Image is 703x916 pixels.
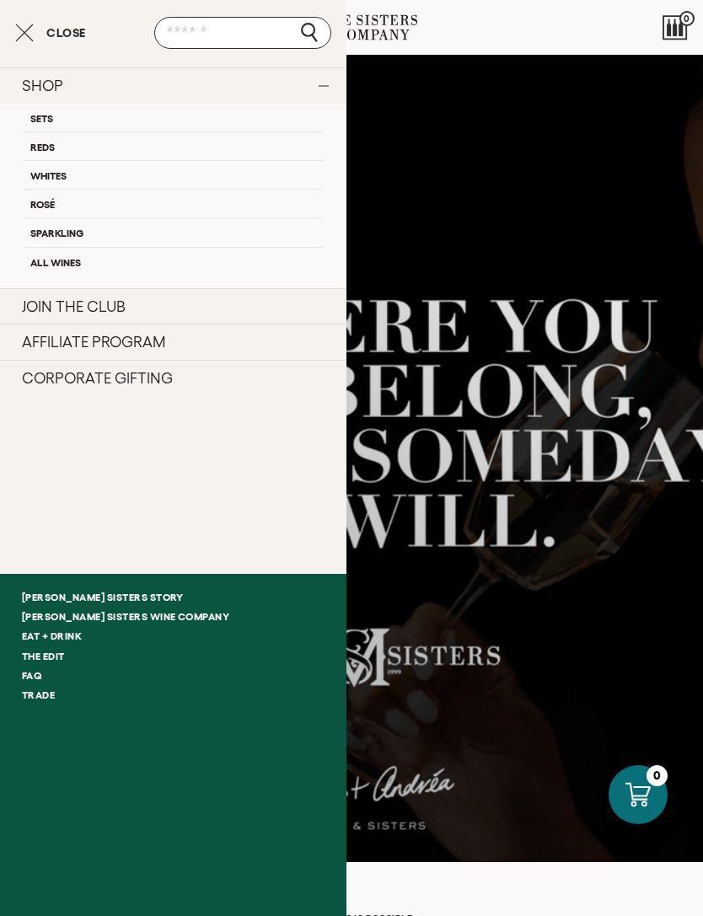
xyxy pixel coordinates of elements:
[647,765,668,786] div: 0
[15,23,86,43] button: Close cart
[24,189,323,217] a: Rosé
[24,131,323,160] a: Reds
[24,247,323,276] a: All Wines
[46,27,86,39] span: Close
[24,160,323,189] a: Whites
[24,217,323,246] a: Sparkling
[24,104,323,131] a: Sets
[679,11,695,26] span: 0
